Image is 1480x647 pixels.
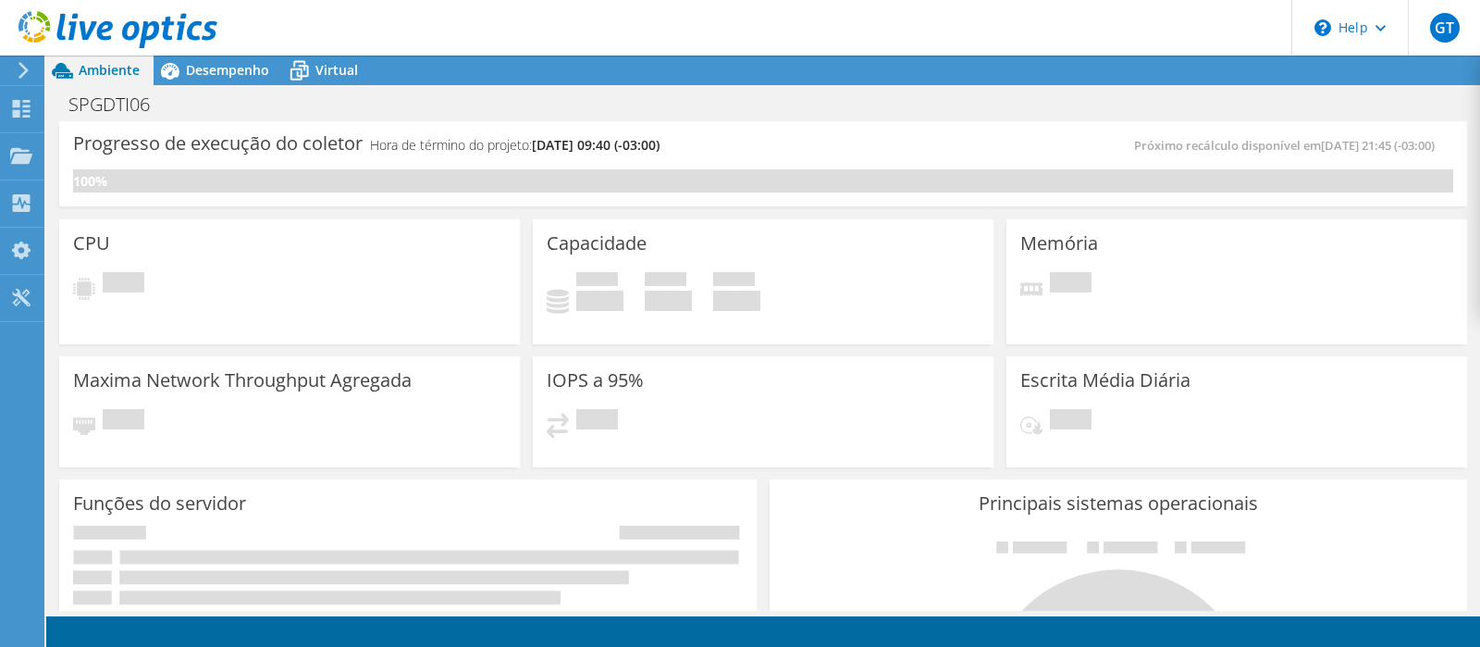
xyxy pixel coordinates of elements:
[783,493,1453,514] h3: Principais sistemas operacionais
[1020,370,1190,391] h3: Escrita Média Diária
[1050,272,1091,297] span: Pendente
[713,291,760,311] h4: 0 GiB
[103,272,144,297] span: Pendente
[547,233,647,254] h3: Capacidade
[645,291,692,311] h4: 0 GiB
[576,291,623,311] h4: 0 GiB
[370,135,660,156] h4: Hora de término do projeto:
[532,136,660,154] span: [DATE] 09:40 (-03:00)
[576,272,618,291] span: Usado
[60,94,179,115] h1: SPGDTI06
[73,493,246,514] h3: Funções do servidor
[79,61,140,79] span: Ambiente
[1134,137,1444,154] span: Próximo recálculo disponível em
[547,370,644,391] h3: IOPS a 95%
[315,61,358,79] span: Virtual
[713,272,755,291] span: Total
[73,233,110,254] h3: CPU
[1430,13,1460,43] span: GT
[1020,233,1098,254] h3: Memória
[103,409,144,434] span: Pendente
[73,370,412,391] h3: Maxima Network Throughput Agregada
[1321,137,1435,154] span: [DATE] 21:45 (-03:00)
[645,272,686,291] span: Disponível
[1314,19,1331,36] svg: \n
[1050,409,1091,434] span: Pendente
[576,409,618,434] span: Pendente
[186,61,269,79] span: Desempenho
